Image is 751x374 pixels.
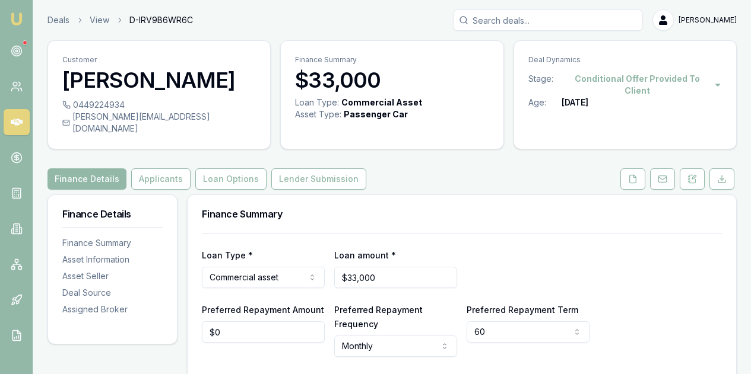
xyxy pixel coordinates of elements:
[62,111,256,135] div: [PERSON_NAME][EMAIL_ADDRESS][DOMAIN_NAME]
[90,14,109,26] a: View
[62,209,163,219] h3: Finance Details
[271,168,366,190] button: Lender Submission
[334,267,457,288] input: $
[47,168,126,190] button: Finance Details
[679,15,737,25] span: [PERSON_NAME]
[562,73,722,97] button: Conditional Offer Provided To Client
[528,73,562,97] div: Stage:
[62,254,163,266] div: Asset Information
[295,97,339,108] div: Loan Type:
[467,305,578,315] label: Preferred Repayment Term
[62,270,163,282] div: Asset Seller
[453,9,643,31] input: Search deals
[47,14,69,26] a: Deals
[528,55,722,65] p: Deal Dynamics
[62,99,256,111] div: 0449224934
[202,250,253,260] label: Loan Type *
[334,305,423,329] label: Preferred Repayment Frequency
[295,68,489,92] h3: $33,000
[47,14,193,26] nav: breadcrumb
[9,12,24,26] img: emu-icon-u.png
[202,321,325,343] input: $
[195,168,267,190] button: Loan Options
[341,97,422,108] div: Commercial Asset
[334,250,396,260] label: Loan amount *
[202,305,324,315] label: Preferred Repayment Amount
[129,168,193,190] a: Applicants
[344,108,408,120] div: Passenger Car
[62,303,163,315] div: Assigned Broker
[129,14,193,26] span: D-IRV9B6WR6C
[295,108,341,120] div: Asset Type :
[528,97,562,108] div: Age:
[62,68,256,92] h3: [PERSON_NAME]
[62,287,163,299] div: Deal Source
[295,55,489,65] p: Finance Summary
[47,168,129,190] a: Finance Details
[202,209,722,219] h3: Finance Summary
[562,97,588,108] div: [DATE]
[131,168,191,190] button: Applicants
[62,237,163,249] div: Finance Summary
[269,168,369,190] a: Lender Submission
[62,55,256,65] p: Customer
[193,168,269,190] a: Loan Options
